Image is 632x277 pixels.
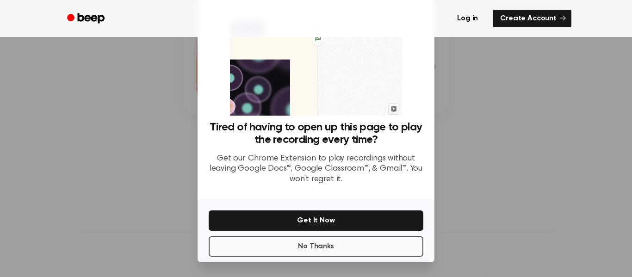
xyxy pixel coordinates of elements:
[209,154,423,185] p: Get our Chrome Extension to play recordings without leaving Google Docs™, Google Classroom™, & Gm...
[209,121,423,146] h3: Tired of having to open up this page to play the recording every time?
[209,210,423,231] button: Get It Now
[209,236,423,257] button: No Thanks
[448,8,487,29] a: Log in
[493,10,571,27] a: Create Account
[61,10,113,28] a: Beep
